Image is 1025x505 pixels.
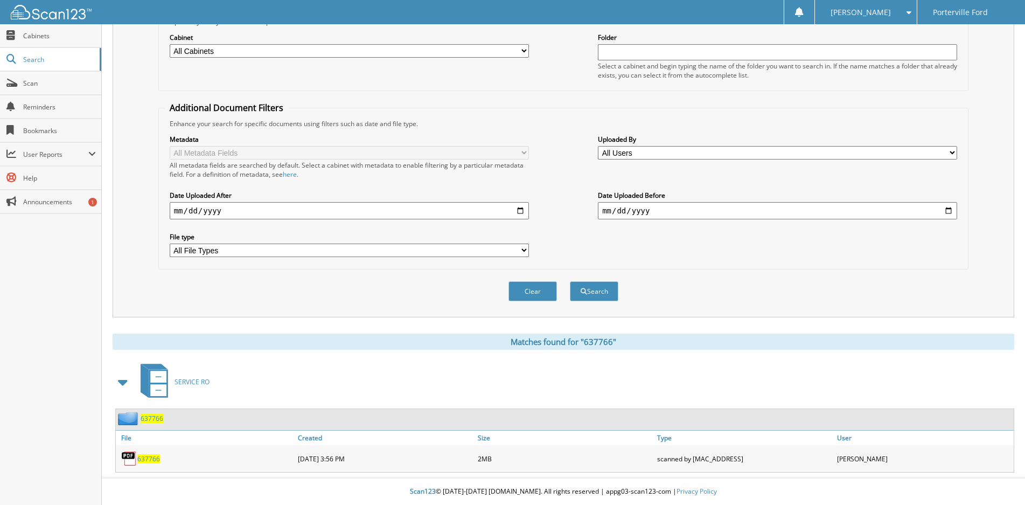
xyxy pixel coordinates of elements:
label: File type [170,232,529,241]
span: Scan123 [410,487,436,496]
span: Cabinets [23,31,96,40]
div: © [DATE]-[DATE] [DOMAIN_NAME]. All rights reserved | appg03-scan123-com | [102,479,1025,505]
a: 637766 [137,454,160,464]
div: Enhance your search for specific documents using filters such as date and file type. [164,119,963,128]
img: scan123-logo-white.svg [11,5,92,19]
input: end [598,202,957,219]
input: start [170,202,529,219]
a: Type [654,431,834,445]
div: 2MB [475,448,654,469]
a: User [834,431,1014,445]
span: Porterville Ford [933,9,988,16]
label: Date Uploaded Before [598,191,957,200]
div: All metadata fields are searched by default. Select a cabinet with metadata to enable filtering b... [170,161,529,179]
div: Select a cabinet and begin typing the name of the folder you want to search in. If the name match... [598,61,957,80]
div: [PERSON_NAME] [834,448,1014,469]
span: Announcements [23,197,96,206]
a: File [116,431,295,445]
span: SERVICE RO [175,377,210,386]
label: Folder [598,33,957,42]
span: User Reports [23,150,88,159]
a: here [283,170,297,179]
button: Search [570,281,618,301]
div: Matches found for "637766" [113,334,1014,350]
label: Uploaded By [598,135,957,144]
a: Privacy Policy [677,487,717,496]
a: SERVICE RO [134,361,210,403]
span: Help [23,174,96,183]
span: Reminders [23,102,96,112]
legend: Additional Document Filters [164,102,289,114]
img: PDF.png [121,451,137,467]
label: Cabinet [170,33,529,42]
span: [PERSON_NAME] [831,9,891,16]
a: Created [295,431,475,445]
iframe: Chat Widget [971,453,1025,505]
img: folder2.png [118,412,141,425]
button: Clear [508,281,557,301]
span: Scan [23,79,96,88]
label: Date Uploaded After [170,191,529,200]
label: Metadata [170,135,529,144]
div: scanned by [MAC_ADDRESS] [654,448,834,469]
a: Size [475,431,654,445]
span: Search [23,55,94,64]
div: 1 [88,198,97,206]
span: Bookmarks [23,126,96,135]
div: [DATE] 3:56 PM [295,448,475,469]
a: 637766 [141,414,163,423]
